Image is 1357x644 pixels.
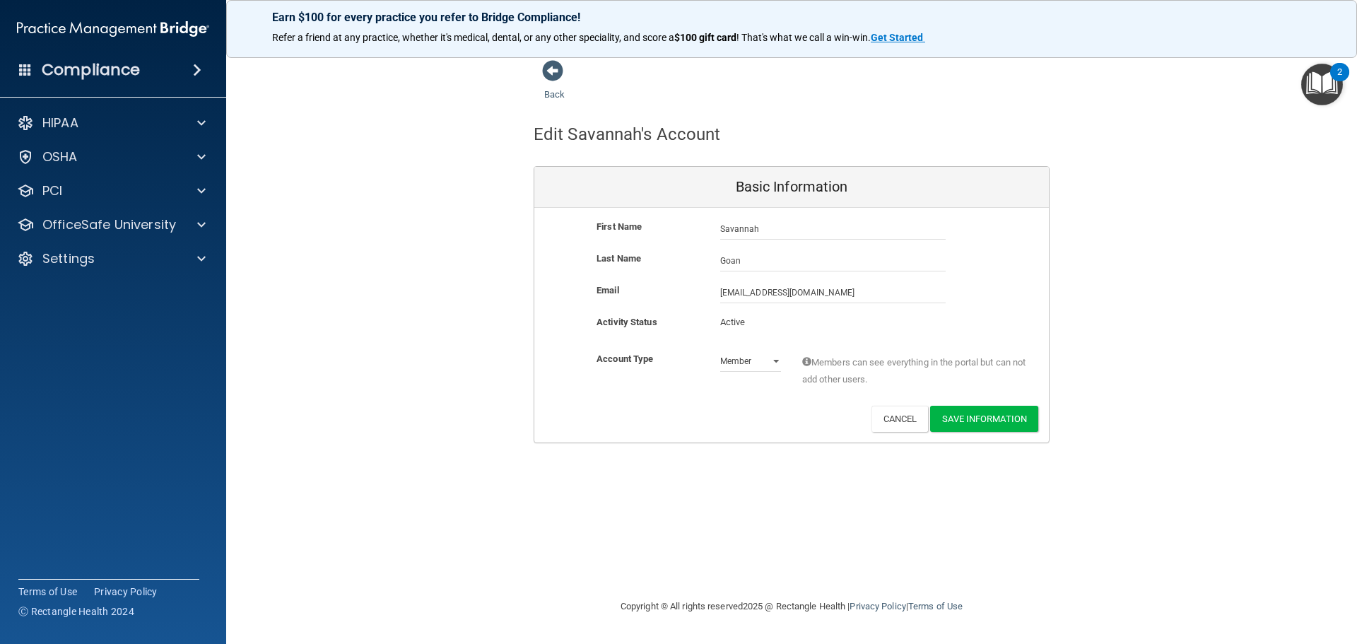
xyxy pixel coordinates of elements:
a: Terms of Use [18,585,77,599]
b: Email [597,285,619,295]
div: 2 [1337,72,1342,90]
span: Members can see everything in the portal but can not add other users. [802,354,1028,388]
a: PCI [17,182,206,199]
a: Terms of Use [908,601,963,611]
div: Basic Information [534,167,1049,208]
p: Earn $100 for every practice you refer to Bridge Compliance! [272,11,1311,24]
b: Account Type [597,353,653,364]
h4: Compliance [42,60,140,80]
iframe: Drift Widget Chat Controller [1286,546,1340,600]
button: Cancel [871,406,929,432]
p: HIPAA [42,115,78,131]
b: Last Name [597,253,641,264]
button: Save Information [930,406,1038,432]
a: Settings [17,250,206,267]
p: OfficeSafe University [42,216,176,233]
strong: $100 gift card [674,32,736,43]
a: HIPAA [17,115,206,131]
img: PMB logo [17,15,209,43]
a: Privacy Policy [850,601,905,611]
p: Active [720,314,781,331]
a: OfficeSafe University [17,216,206,233]
span: ! That's what we call a win-win. [736,32,871,43]
h4: Edit Savannah's Account [534,125,720,144]
p: PCI [42,182,62,199]
p: Settings [42,250,95,267]
button: Open Resource Center, 2 new notifications [1301,64,1343,105]
span: Ⓒ Rectangle Health 2024 [18,604,134,619]
b: First Name [597,221,642,232]
a: OSHA [17,148,206,165]
p: OSHA [42,148,78,165]
strong: Get Started [871,32,923,43]
b: Activity Status [597,317,657,327]
span: Refer a friend at any practice, whether it's medical, dental, or any other speciality, and score a [272,32,674,43]
div: Copyright © All rights reserved 2025 @ Rectangle Health | | [534,584,1050,629]
a: Get Started [871,32,925,43]
a: Back [544,72,565,100]
a: Privacy Policy [94,585,158,599]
